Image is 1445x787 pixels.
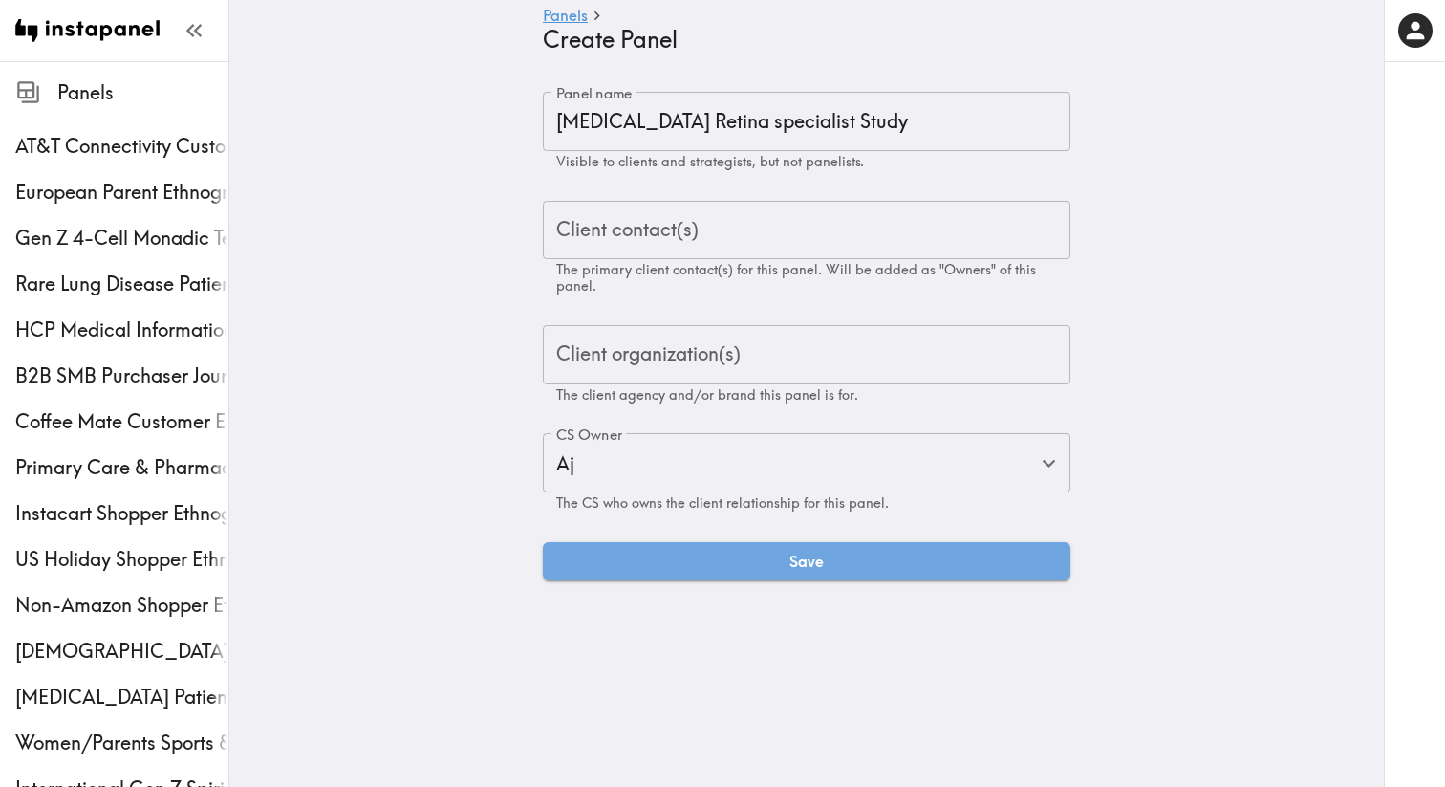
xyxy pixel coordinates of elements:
[15,454,228,481] span: Primary Care & Pharmacy Service Customer Ethnography
[556,494,889,512] span: The CS who owns the client relationship for this panel.
[15,408,228,435] span: Coffee Mate Customer Ethnography
[15,684,228,710] span: [MEDICAL_DATA] Patient Ethnography
[15,225,228,251] span: Gen Z 4-Cell Monadic Testing
[15,546,228,573] span: US Holiday Shopper Ethnography
[543,8,588,26] a: Panels
[15,271,228,297] span: Rare Lung Disease Patient Ethnography
[15,730,228,756] span: Women/Parents Sports & Fitness Study
[15,317,228,343] span: HCP Medical Information Study
[543,26,1055,54] h4: Create Panel
[556,261,1036,295] span: The primary client contact(s) for this panel. Will be added as "Owners" of this panel.
[543,542,1070,580] button: Save
[15,500,228,527] span: Instacart Shopper Ethnography
[556,386,858,404] span: The client agency and/or brand this panel is for.
[556,425,622,446] label: CS Owner
[1034,448,1064,478] button: Open
[15,179,228,206] span: European Parent Ethnography
[556,153,864,170] span: Visible to clients and strategists, but not panelists.
[57,79,228,106] span: Panels
[556,83,633,104] label: Panel name
[15,638,228,665] span: [DEMOGRAPHIC_DATA] [MEDICAL_DATA] Screening Ethnography
[15,592,228,619] span: Non-Amazon Shopper Ethnography
[15,684,228,710] div: Psoriasis Patient Ethnography
[15,638,228,665] div: Male Prostate Cancer Screening Ethnography
[15,362,228,389] span: B2B SMB Purchaser Journey Study
[15,133,228,160] span: AT&T Connectivity Customer Ethnography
